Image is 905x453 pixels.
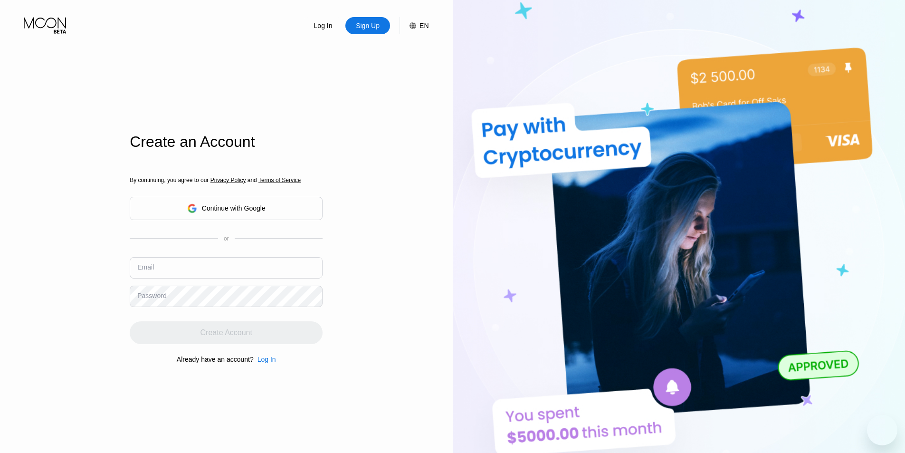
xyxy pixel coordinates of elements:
div: Log In [254,356,276,363]
div: Continue with Google [202,204,266,212]
div: Sign Up [345,17,390,34]
div: or [224,235,229,242]
div: Log In [313,21,333,30]
div: Log In [257,356,276,363]
div: Continue with Google [130,197,323,220]
span: Terms of Service [258,177,301,183]
div: EN [400,17,429,34]
div: Password [137,292,166,299]
iframe: Przycisk umożliwiający otwarcie okna komunikatora [867,415,897,445]
span: and [246,177,258,183]
div: Already have an account? [177,356,254,363]
div: Create an Account [130,133,323,151]
span: Privacy Policy [210,177,246,183]
div: Log In [301,17,345,34]
div: EN [419,22,429,29]
div: Email [137,263,154,271]
div: By continuing, you agree to our [130,177,323,183]
div: Sign Up [355,21,381,30]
